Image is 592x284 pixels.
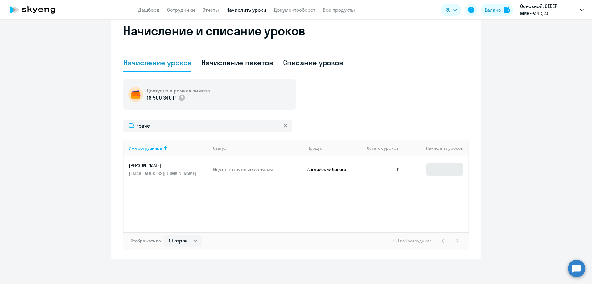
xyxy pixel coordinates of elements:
[129,145,208,151] div: Имя сотрудника
[485,6,501,14] div: Баланс
[129,162,198,169] p: [PERSON_NAME]
[123,23,469,38] h2: Начисление и списание уроков
[213,145,226,151] div: Статус
[167,7,195,13] a: Сотрудники
[283,58,343,67] div: Списание уроков
[517,2,587,17] button: Основной, СЕВЕР МИНЕРАЛС, АО
[362,156,405,182] td: 11
[147,94,176,102] p: 18 500 340 ₽
[405,140,468,156] th: Начислить уроков
[307,145,362,151] div: Продукт
[138,7,160,13] a: Дашборд
[520,2,578,17] p: Основной, СЕВЕР МИНЕРАЛС, АО
[203,7,219,13] a: Отчеты
[441,4,461,16] button: RU
[201,58,273,67] div: Начисление пакетов
[128,87,143,102] img: wallet-circle.png
[504,7,510,13] img: balance
[307,145,324,151] div: Продукт
[129,162,208,177] a: [PERSON_NAME][EMAIL_ADDRESS][DOMAIN_NAME]
[481,4,513,16] button: Балансbalance
[123,58,191,67] div: Начисление уроков
[307,167,354,172] p: Английский General
[213,145,302,151] div: Статус
[367,145,405,151] div: Остаток уроков
[129,170,198,177] p: [EMAIL_ADDRESS][DOMAIN_NAME]
[213,166,302,173] p: Идут постоянные занятия
[131,238,162,244] span: Отображать по:
[445,6,451,14] span: RU
[129,145,162,151] div: Имя сотрудника
[323,7,355,13] a: Все продукты
[123,120,292,132] input: Поиск по имени, email, продукту или статусу
[367,145,399,151] span: Остаток уроков
[226,7,266,13] a: Начислить уроки
[393,238,432,244] span: 1 - 1 из 1 сотрудника
[274,7,315,13] a: Документооборот
[147,87,210,94] h5: Доступно в рамках лимита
